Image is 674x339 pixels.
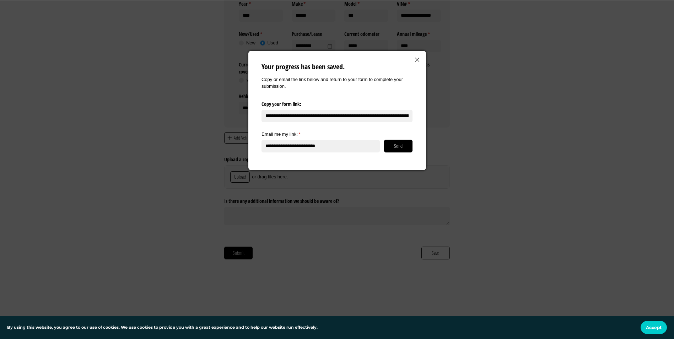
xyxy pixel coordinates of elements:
label: Copy your form link: [261,98,413,108]
p: Copy or email the link below and return to your form to complete your submission. [261,76,413,89]
span: Email me my link: [261,131,298,137]
span: Send [394,142,403,150]
button: Send [384,140,413,152]
p: By using this website, you agree to our use of cookies. We use cookies to provide you with a grea... [7,324,318,331]
h2: Your progress has been saved. [261,62,413,72]
button: Accept [641,321,667,334]
button: Close [413,55,421,64]
span: Accept [646,325,662,330]
div: dialog [248,51,426,170]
